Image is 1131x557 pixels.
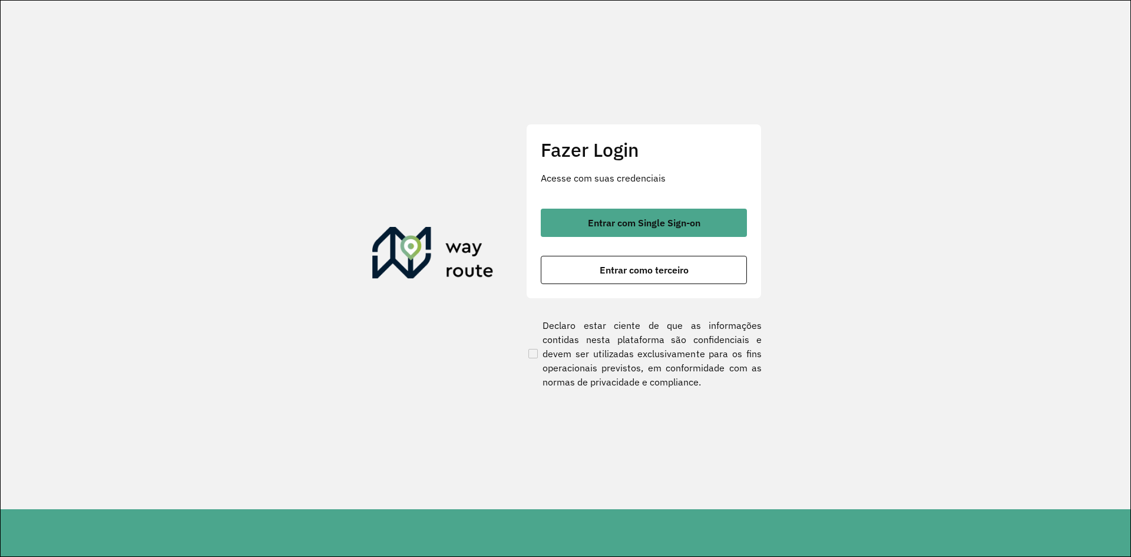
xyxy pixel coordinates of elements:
span: Entrar com Single Sign-on [588,218,700,228]
p: Acesse com suas credenciais [541,171,747,185]
button: button [541,209,747,237]
img: Roteirizador AmbevTech [372,227,494,284]
button: button [541,256,747,284]
h2: Fazer Login [541,139,747,161]
label: Declaro estar ciente de que as informações contidas nesta plataforma são confidenciais e devem se... [526,318,762,389]
span: Entrar como terceiro [600,265,689,275]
